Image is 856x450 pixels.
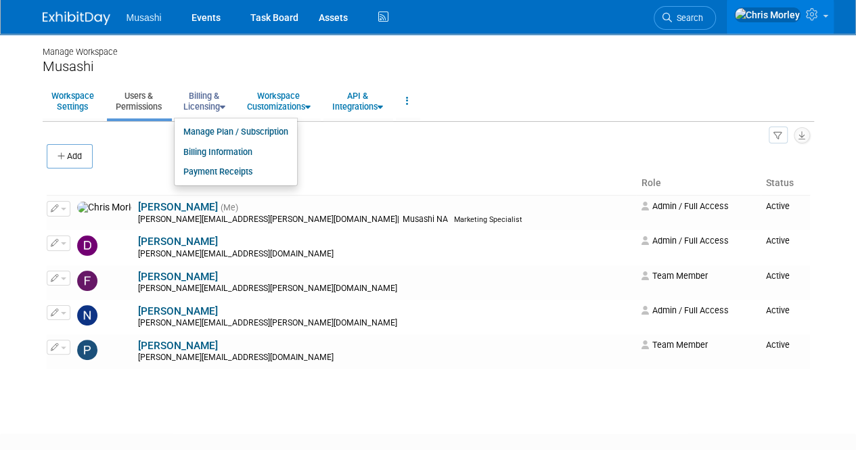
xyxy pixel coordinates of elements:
a: Manage Plan / Subscription [175,122,297,142]
th: Role [636,172,761,195]
span: Search [672,13,703,23]
img: Chris Morley [77,202,131,214]
div: [PERSON_NAME][EMAIL_ADDRESS][DOMAIN_NAME] [138,249,633,260]
span: | [397,215,399,224]
a: [PERSON_NAME] [138,305,218,317]
span: Active [766,305,790,315]
img: Chris Morley [734,7,801,22]
img: Nicholas Meng [77,305,97,325]
a: Billing Information [175,142,297,162]
img: Daniel Agar [77,235,97,256]
span: Admin / Full Access [641,235,729,246]
a: [PERSON_NAME] [138,235,218,248]
th: Status [761,172,809,195]
span: Active [766,271,790,281]
span: Musashi [127,12,162,23]
div: [PERSON_NAME][EMAIL_ADDRESS][PERSON_NAME][DOMAIN_NAME] [138,215,633,225]
a: WorkspaceCustomizations [238,85,319,118]
span: Team Member [641,271,708,281]
button: Add [47,144,93,168]
img: Frederick Reinink [77,271,97,291]
img: Pierre Quenioux [77,340,97,360]
div: [PERSON_NAME][EMAIL_ADDRESS][PERSON_NAME][DOMAIN_NAME] [138,318,633,329]
a: [PERSON_NAME] [138,340,218,352]
span: (Me) [221,203,238,212]
span: Marketing Specialist [454,215,522,224]
div: Manage Workspace [43,34,814,58]
span: Team Member [641,340,708,350]
div: [PERSON_NAME][EMAIL_ADDRESS][DOMAIN_NAME] [138,353,633,363]
span: Musashi NA [399,215,452,224]
a: Payment Receipts [175,162,297,182]
a: API &Integrations [323,85,392,118]
a: Billing &Licensing [175,85,234,118]
img: ExhibitDay [43,12,110,25]
span: Active [766,201,790,211]
a: WorkspaceSettings [43,85,103,118]
a: [PERSON_NAME] [138,271,218,283]
span: Active [766,235,790,246]
a: Users &Permissions [107,85,171,118]
span: Admin / Full Access [641,305,729,315]
span: Admin / Full Access [641,201,729,211]
span: Active [766,340,790,350]
div: Musashi [43,58,814,75]
a: [PERSON_NAME] [138,201,218,213]
a: Search [654,6,716,30]
div: [PERSON_NAME][EMAIL_ADDRESS][PERSON_NAME][DOMAIN_NAME] [138,284,633,294]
